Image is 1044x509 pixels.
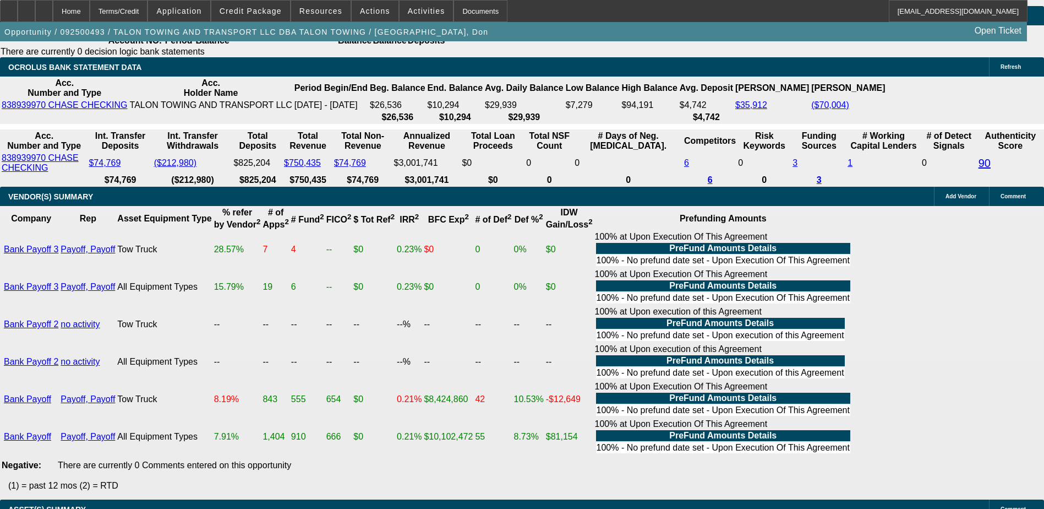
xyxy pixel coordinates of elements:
[262,231,289,268] td: 7
[423,269,473,305] td: $0
[970,21,1026,40] a: Open Ticket
[679,112,734,123] th: $4,742
[220,7,282,15] span: Credit Package
[291,231,325,268] td: 4
[393,175,461,186] th: $3,001,741
[978,131,1043,151] th: Authenticity Score
[545,306,593,343] td: --
[737,175,791,186] th: 0
[679,100,734,111] td: $4,742
[8,481,1044,491] p: (1) = past 12 mos (2) = RTD
[574,153,682,174] td: 0
[347,213,351,221] sup: 2
[214,269,261,305] td: 15.79%
[117,306,212,343] td: Tow Truck
[154,175,232,186] th: ($212,980)
[792,131,846,151] th: Funding Sources
[735,100,767,110] a: $35,912
[4,245,58,254] a: Bank Payoff 3
[233,175,282,186] th: $825,204
[285,218,288,226] sup: 2
[369,112,425,123] th: $26,536
[545,231,593,268] td: $0
[2,100,128,110] a: 838939970 CHASE CHECKING
[817,175,822,185] a: 3
[61,357,100,366] a: no activity
[326,215,352,224] b: FICO
[320,213,324,221] sup: 2
[283,131,332,151] th: Total Revenue
[596,255,850,266] td: 100% - No prefund date set - Upon Execution Of This Agreement
[596,442,850,453] td: 100% - No prefund date set - Upon Execution Of This Agreement
[669,243,777,253] b: PreFund Amounts Details
[921,131,977,151] th: # of Detect Signals
[284,158,321,167] a: $750,435
[353,269,395,305] td: $0
[400,1,453,21] button: Activities
[513,269,544,305] td: 0%
[474,269,512,305] td: 0
[396,306,422,343] td: --%
[334,175,392,186] th: $74,769
[294,78,368,99] th: Period Begin/End
[666,318,774,328] b: PreFund Amounts Details
[1,131,87,151] th: Acc. Number and Type
[621,100,677,111] td: $94,191
[513,419,544,455] td: 8.73%
[326,269,352,305] td: --
[427,100,483,111] td: $10,294
[294,100,368,111] td: [DATE] - [DATE]
[396,419,422,455] td: 0.21%
[474,419,512,455] td: 55
[921,153,977,174] td: 0
[129,100,293,111] td: TALON TOWING AND TRANSPORT LLC
[423,344,473,380] td: --
[61,245,115,254] a: Payoff, Payoff
[396,381,422,418] td: 0.21%
[596,330,845,341] td: 100% - No prefund date set - Upon execution of this Agreement
[396,231,422,268] td: 0.23%
[684,158,689,167] a: 6
[214,344,261,380] td: --
[811,78,886,99] th: [PERSON_NAME]
[423,381,473,418] td: $8,424,860
[117,419,212,455] td: All Equipment Types
[474,381,512,418] td: 42
[8,63,141,72] span: OCROLUS BANK STATEMENT DATA
[214,381,261,418] td: 8.19%
[737,153,791,174] td: 0
[666,356,774,365] b: PreFund Amounts Details
[669,281,777,290] b: PreFund Amounts Details
[526,153,573,174] td: 0
[334,131,392,151] th: Total Non-Revenue
[369,78,425,99] th: Beg. Balance
[737,131,791,151] th: Risk Keywords
[396,269,422,305] td: 0.23%
[427,112,483,123] th: $10,294
[1,78,128,99] th: Acc. Number and Type
[679,78,734,99] th: Avg. Deposit
[423,306,473,343] td: --
[256,218,260,226] sup: 2
[684,131,736,151] th: Competitors
[262,344,289,380] td: --
[484,100,564,111] td: $29,939
[233,153,282,174] td: $825,204
[465,213,469,221] sup: 2
[595,344,851,380] div: 100% at Upon execution of this Agreement
[353,231,395,268] td: $0
[595,382,851,417] div: 100% at Upon Execution Of This Agreement
[353,344,395,380] td: --
[595,419,851,454] div: 100% at Upon Execution Of This Agreement
[117,269,212,305] td: All Equipment Types
[262,269,289,305] td: 19
[117,381,212,418] td: Tow Truck
[4,320,58,329] a: Bank Payoff 2
[792,158,797,167] a: 3
[1001,64,1021,70] span: Refresh
[214,208,261,229] b: % refer by Vendor
[428,215,469,224] b: BFC Exp
[117,344,212,380] td: All Equipment Types
[11,214,51,223] b: Company
[545,419,593,455] td: $81,154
